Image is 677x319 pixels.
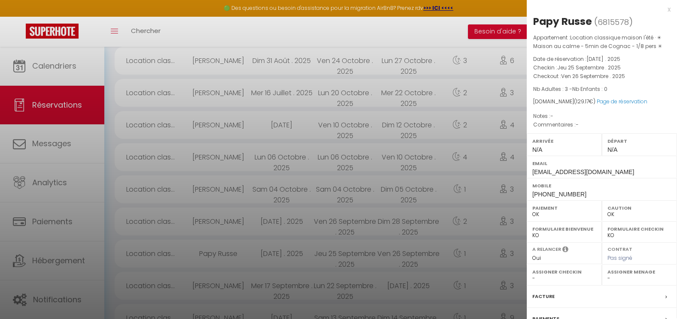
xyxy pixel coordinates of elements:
label: Formulaire Bienvenue [532,225,596,233]
label: Formulaire Checkin [607,225,671,233]
label: Paiement [532,204,596,212]
a: Page de réservation [597,98,647,105]
i: Sélectionner OUI si vous souhaiter envoyer les séquences de messages post-checkout [562,246,568,255]
p: Checkin : [533,63,671,72]
span: Ven 26 Septembre . 2025 [561,72,625,80]
p: Notes : [533,112,671,120]
span: ( €) [574,98,595,105]
label: Contrat [607,246,632,251]
div: x [527,4,671,15]
span: N/A [607,146,617,153]
label: Facture [532,292,555,301]
span: Jeu 25 Septembre . 2025 [557,64,621,71]
span: N/A [532,146,542,153]
p: Appartement : [533,33,671,51]
label: Arrivée [532,137,596,145]
label: Assigner Menage [607,268,671,276]
span: - [576,121,579,128]
span: [DATE] . 2025 [586,55,620,63]
label: A relancer [532,246,561,253]
span: Location classique maison l'été · ☀︎ Maison au calme - 5min de Cognac - 1/8 pers ☀︎ [533,34,662,50]
span: Nb Adultes : 3 - [533,85,607,93]
span: ( ) [594,16,633,28]
label: Mobile [532,181,671,190]
span: - [550,112,553,120]
p: Date de réservation : [533,55,671,63]
span: Pas signé [607,254,632,262]
label: Assigner Checkin [532,268,596,276]
span: 6815578 [598,17,629,27]
span: [PHONE_NUMBER] [532,191,586,198]
label: Email [532,159,671,168]
span: [EMAIL_ADDRESS][DOMAIN_NAME] [532,169,634,175]
span: 129.17 [576,98,589,105]
p: Commentaires : [533,120,671,129]
div: [DOMAIN_NAME] [533,98,671,106]
label: Caution [607,204,671,212]
div: Papy Russe [533,15,592,28]
label: Départ [607,137,671,145]
p: Checkout : [533,72,671,81]
span: Nb Enfants : 0 [572,85,607,93]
